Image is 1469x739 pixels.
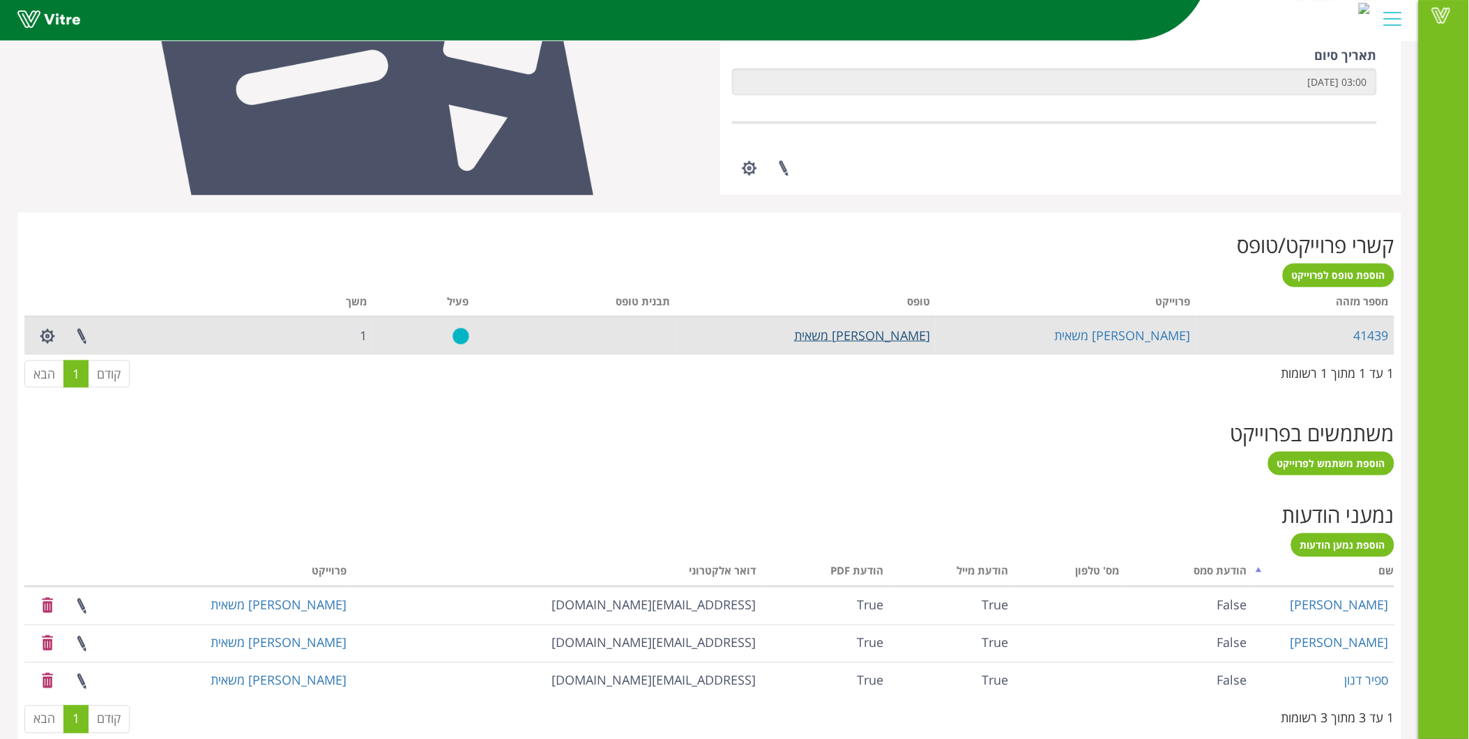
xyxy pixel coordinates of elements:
[1281,359,1394,383] div: 1 עד 1 מתוך 1 רשומות
[352,587,762,625] td: [EMAIL_ADDRESS][DOMAIN_NAME]
[1345,672,1389,689] a: ספיר דנון
[676,291,936,317] th: טופס
[1277,457,1385,470] span: הוספת משתמש לפרוייקט
[1252,561,1394,587] th: שם: activate to sort column descending
[1292,268,1385,282] span: הוספת טופס לפרוייקט
[88,706,130,733] a: קודם
[1359,3,1370,14] img: c0dca6a0-d8b6-4077-9502-601a54a2ea4a.jpg
[1196,291,1394,317] th: מספר מזהה
[1315,47,1377,65] label: תאריך סיום
[1354,327,1389,344] a: 41439
[63,706,89,733] a: 1
[889,561,1014,587] th: הודעת מייל
[1055,327,1191,344] a: [PERSON_NAME] משאית
[63,360,89,388] a: 1
[211,597,347,614] a: [PERSON_NAME] משאית
[211,672,347,689] a: [PERSON_NAME] משאית
[1291,634,1389,651] a: [PERSON_NAME]
[794,327,930,344] a: [PERSON_NAME] משאית
[372,291,475,317] th: פעיל
[762,625,889,662] td: True
[762,561,889,587] th: הודעת PDF
[475,291,676,317] th: תבנית טופס
[889,587,1014,625] td: True
[1125,625,1252,662] td: False
[352,662,762,700] td: [EMAIL_ADDRESS][DOMAIN_NAME]
[1300,538,1385,551] span: הוספת נמען הודעות
[211,634,347,651] a: [PERSON_NAME] משאית
[1125,561,1252,587] th: הודעת סמס
[273,291,372,317] th: משך
[1291,533,1394,557] a: הוספת נמען הודעות
[1125,587,1252,625] td: False
[762,662,889,700] td: True
[88,360,130,388] a: קודם
[1291,597,1389,614] a: [PERSON_NAME]
[452,328,469,345] img: yes
[1268,452,1394,475] a: הוספת משתמש לפרוייקט
[24,360,64,388] a: הבא
[24,706,64,733] a: הבא
[352,625,762,662] td: [EMAIL_ADDRESS][DOMAIN_NAME]
[1125,662,1252,700] td: False
[352,561,762,587] th: דואר אלקטרוני
[24,422,1394,445] h2: משתמשים בפרוייקט
[1281,704,1394,728] div: 1 עד 3 מתוך 3 רשומות
[762,587,889,625] td: True
[889,662,1014,700] td: True
[24,503,1394,526] h2: נמעני הודעות
[273,317,372,355] td: 1
[184,561,352,587] th: פרוייקט
[889,625,1014,662] td: True
[1014,561,1125,587] th: מס' טלפון
[1283,264,1394,287] a: הוספת טופס לפרוייקט
[24,234,1394,257] h2: קשרי פרוייקט/טופס
[936,291,1196,317] th: פרוייקט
